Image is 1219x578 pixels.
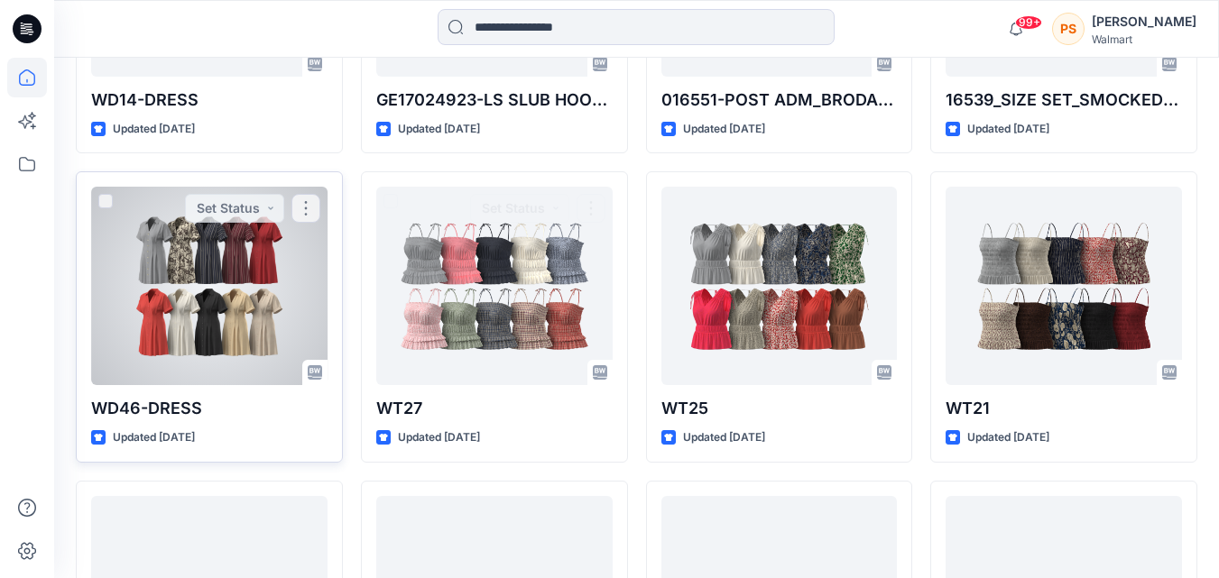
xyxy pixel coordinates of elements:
[376,187,613,385] a: WT27
[91,396,328,421] p: WD46-DRESS
[376,396,613,421] p: WT27
[91,187,328,385] a: WD46-DRESS
[661,396,898,421] p: WT25
[1015,15,1042,30] span: 99+
[1092,11,1196,32] div: [PERSON_NAME]
[683,428,765,447] p: Updated [DATE]
[1052,13,1085,45] div: PS
[946,396,1182,421] p: WT21
[946,87,1182,113] p: 16539_SIZE SET_SMOCKED NECK 34 SLV TOP
[661,187,898,385] a: WT25
[683,120,765,139] p: Updated [DATE]
[398,120,480,139] p: Updated [DATE]
[398,428,480,447] p: Updated [DATE]
[661,87,898,113] p: 016551-POST ADM_BRODARIE ANGALIS BLOUSE
[967,120,1049,139] p: Updated [DATE]
[946,187,1182,385] a: WT21
[91,87,328,113] p: WD14-DRESS
[967,428,1049,447] p: Updated [DATE]
[113,120,195,139] p: Updated [DATE]
[113,428,195,447] p: Updated [DATE]
[1092,32,1196,46] div: Walmart
[376,87,613,113] p: GE17024923-LS SLUB HOODIE-DOWN-REG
